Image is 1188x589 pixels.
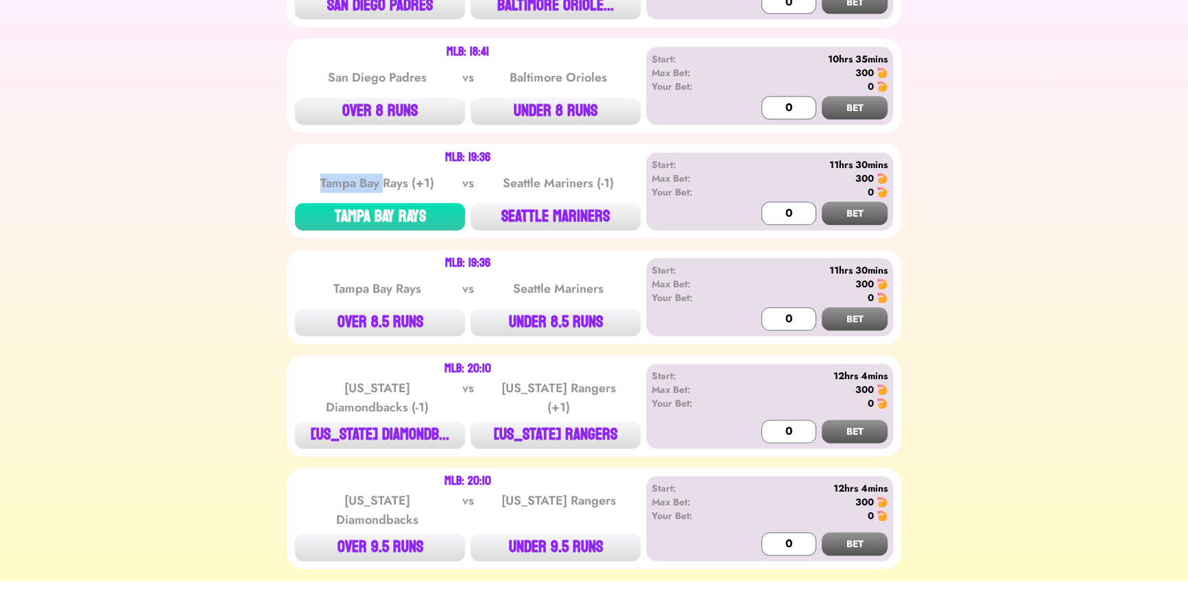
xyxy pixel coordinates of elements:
[295,309,465,336] button: OVER 8.5 RUNS
[308,378,447,417] div: [US_STATE] Diamondbacks (-1)
[652,495,730,509] div: Max Bet:
[652,481,730,495] div: Start:
[868,80,874,93] div: 0
[652,396,730,410] div: Your Bet:
[445,152,490,163] div: MLB: 19:36
[855,495,874,509] div: 300
[308,173,447,193] div: Tampa Bay Rays (+1)
[460,378,477,417] div: vs
[445,258,490,269] div: MLB: 19:36
[652,52,730,66] div: Start:
[652,66,730,80] div: Max Bet:
[652,158,730,171] div: Start:
[822,532,888,555] button: BET
[460,68,477,87] div: vs
[652,291,730,304] div: Your Bet:
[822,202,888,225] button: BET
[652,171,730,185] div: Max Bet:
[308,491,447,529] div: [US_STATE] Diamondbacks
[877,292,888,303] img: 🍤
[295,203,465,230] button: TAMPA BAY RAYS
[822,96,888,119] button: BET
[460,491,477,529] div: vs
[652,277,730,291] div: Max Bet:
[295,421,465,448] button: [US_STATE] DIAMONDB...
[652,369,730,383] div: Start:
[447,47,489,58] div: MLB: 18:41
[877,278,888,289] img: 🍤
[877,384,888,395] img: 🍤
[489,68,628,87] div: Baltimore Orioles
[868,396,874,410] div: 0
[460,173,477,193] div: vs
[868,291,874,304] div: 0
[855,66,874,80] div: 300
[868,185,874,199] div: 0
[460,279,477,298] div: vs
[652,509,730,522] div: Your Bet:
[489,173,628,193] div: Seattle Mariners (-1)
[444,363,491,374] div: MLB: 20:10
[489,378,628,417] div: [US_STATE] Rangers (+1)
[855,383,874,396] div: 300
[652,185,730,199] div: Your Bet:
[855,171,874,185] div: 300
[868,509,874,522] div: 0
[444,476,491,487] div: MLB: 20:10
[730,481,888,495] div: 12hrs 4mins
[471,533,641,561] button: UNDER 9.5 RUNS
[877,187,888,197] img: 🍤
[822,420,888,443] button: BET
[308,279,447,298] div: Tampa Bay Rays
[730,158,888,171] div: 11hrs 30mins
[308,68,447,87] div: San Diego Padres
[730,263,888,277] div: 11hrs 30mins
[822,307,888,330] button: BET
[471,203,641,230] button: SEATTLE MARINERS
[471,421,641,448] button: [US_STATE] RANGERS
[877,496,888,507] img: 🍤
[877,398,888,409] img: 🍤
[877,81,888,92] img: 🍤
[652,383,730,396] div: Max Bet:
[489,279,628,298] div: Seattle Mariners
[877,67,888,78] img: 🍤
[471,309,641,336] button: UNDER 8.5 RUNS
[730,52,888,66] div: 10hrs 35mins
[652,80,730,93] div: Your Bet:
[855,277,874,291] div: 300
[295,533,465,561] button: OVER 9.5 RUNS
[877,510,888,521] img: 🍤
[471,97,641,125] button: UNDER 8 RUNS
[295,97,465,125] button: OVER 8 RUNS
[877,173,888,184] img: 🍤
[489,491,628,529] div: [US_STATE] Rangers
[652,263,730,277] div: Start:
[730,369,888,383] div: 12hrs 4mins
